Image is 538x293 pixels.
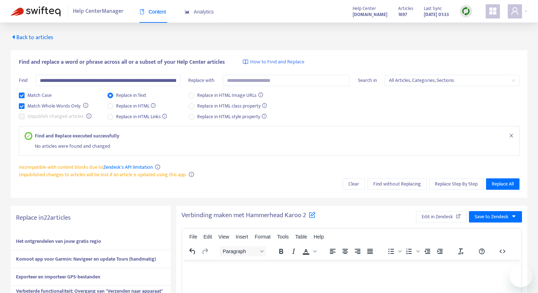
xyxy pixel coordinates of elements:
strong: Het ontgrendelen van jouw gratis regio [16,237,101,245]
button: Bold [275,246,287,256]
span: appstore [489,7,497,15]
strong: [DATE] 01:33 [424,11,449,19]
span: Replace in HTML Links [113,113,170,121]
div: Numbered list [403,246,421,256]
button: Find without Replacing [368,178,427,190]
strong: Find and Replace executed successfully [35,132,119,140]
button: Block Paragraph [220,246,266,256]
span: Help Center Manager [73,5,123,18]
span: How to Find and Replace [250,58,305,66]
span: Replace All [492,180,514,188]
button: Align right [352,246,364,256]
span: Incompatible with content blocks due to [19,163,153,171]
span: Tools [277,234,289,240]
span: Save to Zendesk [475,213,508,221]
span: info-circle [155,164,160,169]
span: Content [139,9,166,15]
span: Edit in Zendesk [422,213,453,221]
a: How to Find and Replace [243,58,305,66]
span: File [189,234,197,240]
span: book [139,9,144,14]
button: Replace All [486,178,519,190]
button: Decrease indent [421,246,433,256]
button: Justify [364,246,376,256]
span: Replace in HTML [113,102,159,110]
span: Insert [236,234,248,240]
span: Help [313,234,324,240]
span: info-circle [189,172,194,177]
span: Replace Step By Step [435,180,478,188]
span: user [511,7,519,15]
span: Format [255,234,270,240]
button: Align center [339,246,351,256]
img: sync.dc5367851b00ba804db3.png [461,7,470,16]
span: Last Sync [424,5,442,12]
img: Swifteq [11,6,60,16]
span: Paragraph [223,248,258,254]
span: close [509,133,514,138]
span: All Articles, Categories, Sections [389,75,515,86]
span: Find without Replacing [373,180,421,188]
h5: Verbinding maken met Hammerhead Karoo 2 [181,211,316,220]
span: Unpublish changed articles [25,113,86,120]
div: No articles were found and changed [35,140,514,150]
strong: Exporteer en importeer GPS-bestanden [16,273,100,281]
span: Replace in Text [113,91,149,99]
a: Zendesk's API limitation [103,163,153,171]
span: Match Case [25,91,54,99]
span: Replace in HTML class property [194,102,270,110]
button: Undo [186,246,199,256]
button: Italic [288,246,300,256]
span: Search in [358,76,377,84]
span: View [218,234,229,240]
span: caret-left [11,34,16,40]
button: Increase indent [434,246,446,256]
span: area-chart [185,9,190,14]
span: Find [19,76,28,84]
span: Unpublished changes to articles will be lost if an article is updated using this app. [19,171,186,179]
span: Table [295,234,307,240]
div: Text color Black [300,246,318,256]
span: Match Whole Words Only [25,102,83,110]
div: Bullet list [385,246,403,256]
button: Save to Zendeskcaret-down [469,211,522,223]
button: Align left [327,246,339,256]
h5: Replace in 22 articles [16,214,165,222]
strong: [DOMAIN_NAME] [353,11,387,19]
strong: Komoot app voor Garmin: Navigeer en update Tours (handmatig) [16,255,156,263]
span: Back to articles [11,33,53,42]
strong: 1697 [398,11,407,19]
button: Clear [343,178,365,190]
span: check [26,134,30,138]
span: Replace in HTML style property [194,113,269,121]
span: info-circle [86,114,91,119]
a: [DOMAIN_NAME] [353,10,387,19]
img: image-link [243,59,248,65]
button: Redo [199,246,211,256]
iframe: Button to launch messaging window, 1 unread message [510,265,532,287]
span: Replace with [188,76,215,84]
span: Articles [398,5,413,12]
button: Help [476,246,488,256]
span: info-circle [83,103,88,108]
iframe: Number of unread messages [519,263,534,270]
button: Replace Step By Step [429,178,483,190]
span: Find and replace a word or phrase across all or a subset of your Help Center articles [19,58,225,67]
button: Edit in Zendesk [416,211,466,223]
span: Help Center [353,5,376,12]
span: Clear [348,180,359,188]
span: Edit [204,234,212,240]
span: Replace in HTML Image URLs [194,91,266,99]
button: Clear formatting [455,246,467,256]
span: Analytics [185,9,214,15]
span: caret-down [511,214,516,219]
